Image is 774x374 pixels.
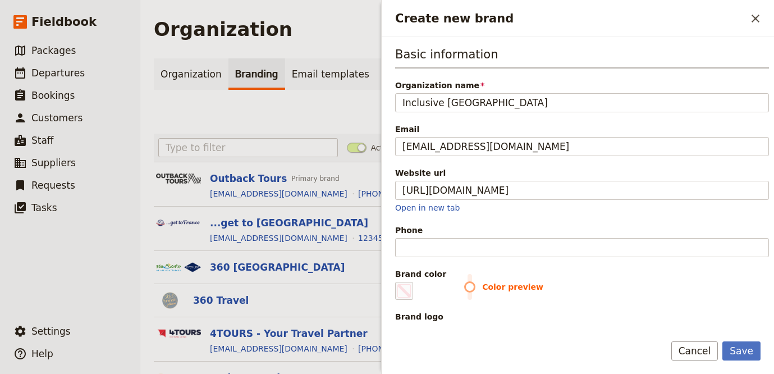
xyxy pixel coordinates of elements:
[154,58,228,90] a: Organization
[31,45,76,56] span: Packages
[395,311,769,322] div: Brand logo
[31,202,57,213] span: Tasks
[395,322,769,334] p: image must be .jpg or .png and 2mb or less
[464,281,769,293] span: Color preview
[395,137,769,156] input: Email
[156,292,184,309] img: Logo
[395,181,769,200] input: Website url
[395,167,769,179] div: Website url
[31,326,71,337] span: Settings
[395,80,769,91] span: Organization name
[31,180,75,191] span: Requests
[746,9,765,28] button: Close drawer
[156,327,201,340] img: Logo
[671,341,718,361] button: Cancel
[210,188,347,199] a: [EMAIL_ADDRESS][DOMAIN_NAME]
[228,58,285,90] a: Branding
[395,268,446,280] span: Brand color
[358,188,430,199] a: [PHONE_NUMBER]
[395,93,769,112] input: Organization name
[291,174,339,183] span: Primary brand
[210,232,347,244] a: [EMAIL_ADDRESS][DOMAIN_NAME]
[210,216,368,230] button: ...get to [GEOGRAPHIC_DATA]
[158,138,338,157] input: Type to filter
[31,90,75,101] span: Bookings
[395,46,769,69] h3: Basic information
[31,135,54,146] span: Staff
[722,341,761,361] button: Save
[210,172,287,185] button: Outback Tours
[154,18,292,40] h1: Organization
[156,262,201,272] img: Logo
[358,232,403,244] a: 123456789
[31,13,97,30] span: Fieldbook
[193,294,249,307] button: 360 Travel
[210,343,347,354] a: [EMAIL_ADDRESS][DOMAIN_NAME]
[358,343,430,354] a: [PHONE_NUMBER]
[31,157,76,168] span: Suppliers
[31,348,53,359] span: Help
[210,327,368,340] button: 4TOURS - Your Travel Partner
[156,220,201,227] img: Logo
[285,58,376,90] a: Email templates
[395,124,769,135] div: Email
[395,238,769,257] input: Phone
[156,174,201,184] img: Logo
[371,142,395,153] span: Active
[395,10,746,27] h2: Create new brand
[395,203,460,212] a: Open in new tab
[31,67,85,79] span: Departures
[210,261,345,274] button: 360 [GEOGRAPHIC_DATA]
[395,225,769,236] div: Phone
[31,112,83,124] span: Customers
